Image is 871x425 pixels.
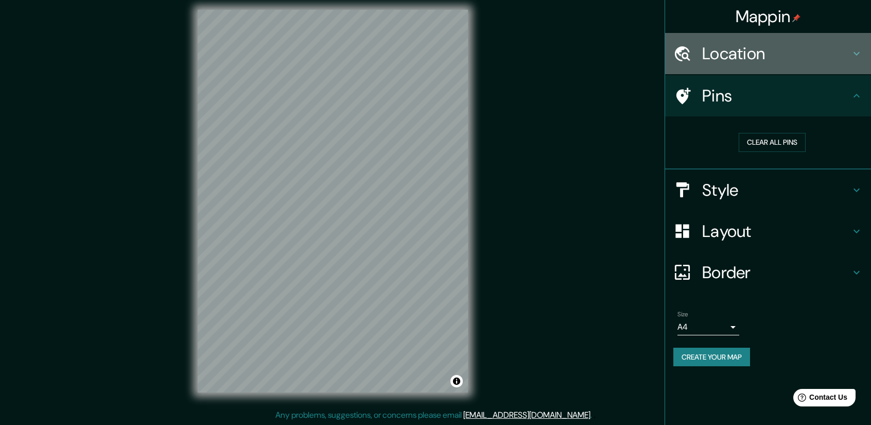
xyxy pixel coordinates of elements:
[779,385,860,414] iframe: Help widget launcher
[736,6,801,27] h4: Mappin
[594,409,596,421] div: .
[677,310,688,318] label: Size
[665,169,871,211] div: Style
[665,75,871,116] div: Pins
[463,410,590,420] a: [EMAIL_ADDRESS][DOMAIN_NAME]
[665,252,871,293] div: Border
[665,33,871,74] div: Location
[665,211,871,252] div: Layout
[275,409,592,421] p: Any problems, suggestions, or concerns please email .
[450,375,463,387] button: Toggle attribution
[673,348,750,367] button: Create your map
[702,86,850,106] h4: Pins
[677,319,739,335] div: A4
[198,10,468,393] canvas: Map
[702,262,850,283] h4: Border
[702,221,850,242] h4: Layout
[702,43,850,64] h4: Location
[702,180,850,200] h4: Style
[592,409,594,421] div: .
[792,14,800,22] img: pin-icon.png
[739,133,806,152] button: Clear all pins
